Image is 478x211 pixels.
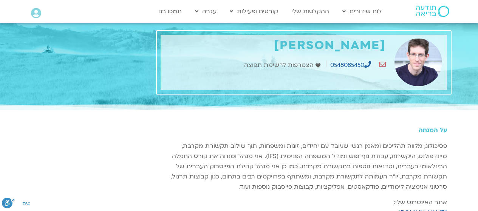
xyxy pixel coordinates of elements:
a: ההקלטות שלי [288,4,333,19]
p: פסיכולוג, מלווה תהליכים ומאמן רגשי שעובד עם יחידים, זוגות ומשפחות, תוך שילוב תקשורת מקרבת, מיינדפ... [161,141,447,192]
a: תמכו בנו [155,4,186,19]
img: תודעה בריאה [416,6,449,17]
a: הצטרפות לרשימת תפוצה [244,60,322,70]
a: לוח שידורים [339,4,385,19]
span: הצטרפות לרשימת תפוצה [244,60,316,70]
a: עזרה [191,4,220,19]
a: קורסים ופעילות [226,4,282,19]
h1: [PERSON_NAME] [164,39,386,53]
a: 0548085450 [330,61,371,69]
h5: על המנחה [161,127,447,133]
